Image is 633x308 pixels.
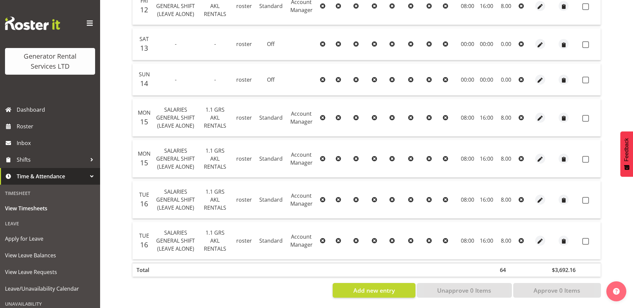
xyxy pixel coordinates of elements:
span: roster [236,76,252,83]
img: Rosterit website logo [5,17,60,30]
td: 08:00 [458,181,478,219]
span: SALARIES GENERAL SHIFT (LEAVE ALONE) [156,188,195,211]
td: 08:00 [458,99,478,137]
span: Sun [139,71,150,78]
span: View Leave Requests [5,267,95,277]
td: 00:00 [458,64,478,96]
span: Dashboard [17,105,97,115]
td: 16:00 [477,140,496,178]
span: roster [236,40,252,48]
span: 16 [140,199,148,208]
td: 8.00 [496,140,516,178]
span: SALARIES GENERAL SHIFT (LEAVE ALONE) [156,147,195,170]
span: View Leave Balances [5,250,95,260]
span: Time & Attendance [17,171,87,181]
span: - [175,76,177,83]
td: 0.00 [496,64,516,96]
td: 08:00 [458,140,478,178]
span: Inbox [17,138,97,148]
span: Account Manager [290,151,313,166]
span: - [175,40,177,48]
td: Off [257,28,285,60]
span: roster [236,2,252,10]
span: Account Manager [290,110,313,125]
td: 16:00 [477,99,496,137]
span: Shifts [17,155,87,165]
th: Total [132,263,153,277]
span: Apply for Leave [5,234,95,244]
td: 00:00 [477,28,496,60]
td: Standard [257,222,285,259]
span: Unapprove 0 Items [437,286,491,295]
td: 8.00 [496,222,516,259]
span: 14 [140,79,148,88]
span: 1.1 GRS AKL RENTALS [204,147,226,170]
div: Generator Rental Services LTD [12,51,88,71]
span: 13 [140,43,148,53]
th: $3,692.16 [548,263,580,277]
span: Approve 0 Items [534,286,580,295]
td: 00:00 [458,28,478,60]
div: Leave [2,217,98,230]
td: Standard [257,181,285,219]
span: Mon [138,150,150,157]
span: roster [236,114,252,121]
span: - [214,40,216,48]
td: Standard [257,140,285,178]
td: 0.00 [496,28,516,60]
span: roster [236,155,252,162]
a: View Timesheets [2,200,98,217]
div: Timesheet [2,186,98,200]
td: 00:00 [477,64,496,96]
span: 15 [140,117,148,126]
span: roster [236,196,252,203]
span: 1.1 GRS AKL RENTALS [204,188,226,211]
button: Unapprove 0 Items [417,283,512,298]
span: roster [236,237,252,244]
span: Sat [139,35,149,43]
button: Approve 0 Items [513,283,601,298]
span: 12 [140,5,148,14]
span: - [214,76,216,83]
button: Feedback - Show survey [620,131,633,177]
span: Tue [139,191,149,198]
td: 8.00 [496,99,516,137]
span: Account Manager [290,192,313,207]
td: 08:00 [458,222,478,259]
span: Account Manager [290,233,313,248]
span: Tue [139,232,149,239]
td: 16:00 [477,181,496,219]
button: Add new entry [333,283,415,298]
a: Leave/Unavailability Calendar [2,280,98,297]
img: help-xxl-2.png [613,288,620,295]
span: 16 [140,240,148,249]
td: Off [257,64,285,96]
span: SALARIES GENERAL SHIFT (LEAVE ALONE) [156,229,195,252]
span: 1.1 GRS AKL RENTALS [204,106,226,129]
span: 15 [140,158,148,167]
span: Leave/Unavailability Calendar [5,284,95,294]
span: Feedback [624,138,630,161]
span: Add new entry [353,286,395,295]
td: Standard [257,99,285,137]
a: Apply for Leave [2,230,98,247]
td: 16:00 [477,222,496,259]
td: 8.00 [496,181,516,219]
span: View Timesheets [5,203,95,213]
a: View Leave Requests [2,264,98,280]
span: SALARIES GENERAL SHIFT (LEAVE ALONE) [156,106,195,129]
span: Roster [17,121,97,131]
span: Mon [138,109,150,116]
a: View Leave Balances [2,247,98,264]
th: 64 [496,263,516,277]
span: 1.1 GRS AKL RENTALS [204,229,226,252]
